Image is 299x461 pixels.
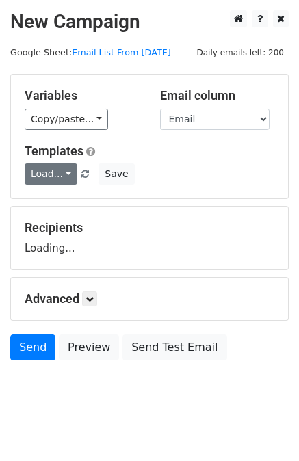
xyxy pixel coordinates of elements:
[99,163,134,185] button: Save
[160,88,275,103] h5: Email column
[10,10,289,34] h2: New Campaign
[25,220,274,235] h5: Recipients
[122,334,226,360] a: Send Test Email
[25,109,108,130] a: Copy/paste...
[72,47,171,57] a: Email List From [DATE]
[25,220,274,256] div: Loading...
[231,395,299,461] iframe: Chat Widget
[25,163,77,185] a: Load...
[25,291,274,306] h5: Advanced
[59,334,119,360] a: Preview
[192,47,289,57] a: Daily emails left: 200
[25,88,140,103] h5: Variables
[10,334,55,360] a: Send
[10,47,171,57] small: Google Sheet:
[25,144,83,158] a: Templates
[192,45,289,60] span: Daily emails left: 200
